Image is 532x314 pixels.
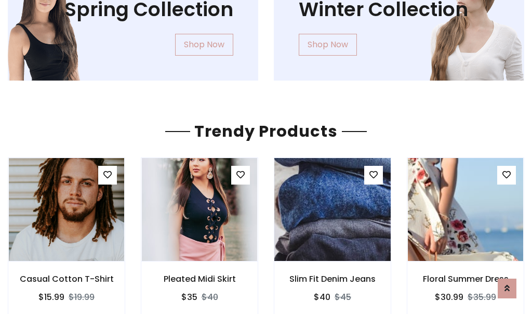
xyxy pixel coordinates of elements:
h6: $35 [181,292,197,302]
del: $19.99 [69,291,95,303]
h6: Slim Fit Denim Jeans [274,274,391,284]
h6: $30.99 [435,292,463,302]
a: Shop Now [175,34,233,56]
h6: $15.99 [38,292,64,302]
a: Shop Now [299,34,357,56]
h6: $40 [314,292,330,302]
h6: Pleated Midi Skirt [141,274,258,284]
del: $40 [202,291,218,303]
h6: Casual Cotton T-Shirt [8,274,125,284]
span: Trendy Products [190,120,342,142]
h6: Floral Summer Dress [407,274,524,284]
del: $35.99 [468,291,496,303]
del: $45 [335,291,351,303]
